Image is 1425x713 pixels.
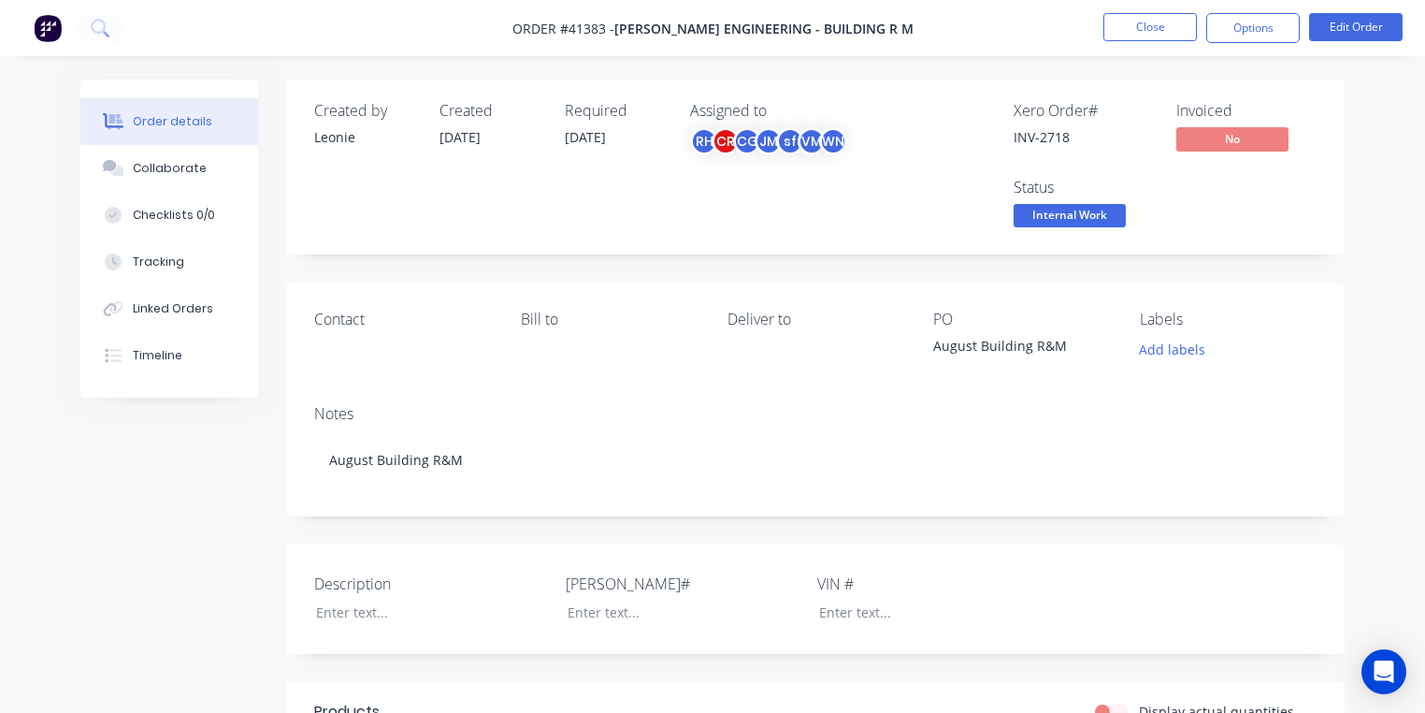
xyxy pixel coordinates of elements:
[133,160,207,177] div: Collaborate
[614,20,914,37] span: [PERSON_NAME] Engineering - Building R M
[133,113,212,130] div: Order details
[512,20,614,37] span: Order #41383 -
[690,127,718,155] div: RH
[565,128,606,146] span: [DATE]
[1014,179,1154,196] div: Status
[80,285,258,332] button: Linked Orders
[314,431,1317,488] div: August Building R&M
[1130,336,1216,361] button: Add labels
[133,254,184,270] div: Tracking
[1014,127,1154,147] div: INV-2718
[1014,102,1154,120] div: Xero Order #
[1176,127,1288,151] span: No
[566,573,799,595] label: [PERSON_NAME]#
[1309,13,1403,41] button: Edit Order
[439,102,542,120] div: Created
[1206,13,1300,43] button: Options
[314,311,491,328] div: Contact
[712,127,740,155] div: CR
[776,127,804,155] div: sf
[1361,649,1406,694] div: Open Intercom Messenger
[727,311,904,328] div: Deliver to
[133,207,215,224] div: Checklists 0/0
[314,127,417,147] div: Leonie
[817,573,1051,595] label: VIN #
[314,405,1317,423] div: Notes
[80,98,258,145] button: Order details
[798,127,826,155] div: VM
[133,347,182,364] div: Timeline
[80,239,258,285] button: Tracking
[933,311,1110,328] div: PO
[933,336,1110,362] div: August Building R&M
[1014,204,1126,227] span: Internal Work
[1103,13,1197,41] button: Close
[733,127,761,155] div: CG
[690,102,877,120] div: Assigned to
[439,128,481,146] span: [DATE]
[133,300,213,317] div: Linked Orders
[80,192,258,239] button: Checklists 0/0
[314,102,417,120] div: Created by
[521,311,698,328] div: Bill to
[819,127,847,155] div: WN
[755,127,783,155] div: JM
[690,127,847,155] button: RHCRCGJMsfVMWN
[80,332,258,379] button: Timeline
[34,14,62,42] img: Factory
[565,102,668,120] div: Required
[314,573,548,595] label: Description
[80,145,258,192] button: Collaborate
[1140,311,1317,328] div: Labels
[1176,102,1317,120] div: Invoiced
[1014,204,1126,232] button: Internal Work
